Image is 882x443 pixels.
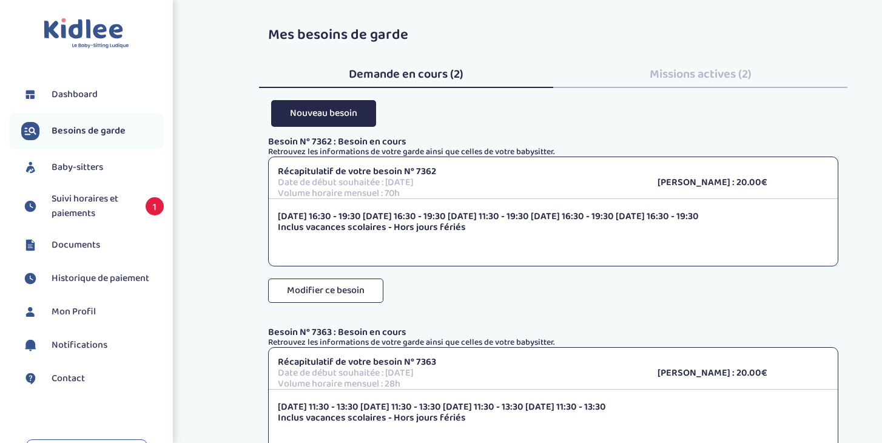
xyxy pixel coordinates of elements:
[21,236,164,254] a: Documents
[278,222,829,233] p: Inclus vacances scolaires - Hors jours fériés
[21,158,164,177] a: Baby-sitters
[52,371,85,386] span: Contact
[52,305,96,319] span: Mon Profil
[271,100,376,126] button: Nouveau besoin
[52,87,98,102] span: Dashboard
[268,147,838,157] p: Retrouvez les informations de votre garde ainsi que celles de votre babysitter.
[21,122,39,140] img: besoin.svg
[21,269,39,288] img: suivihoraire.svg
[278,368,639,379] p: Date de début souhaitée : [DATE]
[650,64,752,84] span: Missions actives (2)
[52,124,126,138] span: Besoins de garde
[21,192,164,221] a: Suivi horaires et paiements 1
[278,177,639,188] p: Date de début souhaitée : [DATE]
[349,64,463,84] span: Demande en cours (2)
[52,271,149,286] span: Historique de paiement
[268,327,838,338] p: Besoin N° 7363 : Besoin en cours
[21,336,164,354] a: Notifications
[21,236,39,254] img: documents.svg
[278,188,639,199] p: Volume horaire mensuel : 70h
[52,192,133,221] span: Suivi horaires et paiements
[278,413,829,424] p: Inclus vacances scolaires - Hors jours fériés
[278,379,639,390] p: Volume horaire mensuel : 28h
[21,86,39,104] img: dashboard.svg
[268,137,838,147] p: Besoin N° 7362 : Besoin en cours
[21,86,164,104] a: Dashboard
[268,279,383,303] button: Modifier ce besoin
[21,303,39,321] img: profil.svg
[658,368,829,379] p: [PERSON_NAME] : 20.00€
[52,338,107,353] span: Notifications
[146,197,164,215] span: 1
[21,197,39,215] img: suivihoraire.svg
[278,357,639,368] p: Récapitulatif de votre besoin N° 7363
[278,402,829,413] p: [DATE] 11:30 - 13:30 [DATE] 11:30 - 13:30 [DATE] 11:30 - 13:30 [DATE] 11:30 - 13:30
[268,338,838,347] p: Retrouvez les informations de votre garde ainsi que celles de votre babysitter.
[52,160,103,175] span: Baby-sitters
[268,291,383,314] a: Modifier ce besoin
[278,166,639,177] p: Récapitulatif de votre besoin N° 7362
[21,370,164,388] a: Contact
[278,211,829,222] p: [DATE] 16:30 - 19:30 [DATE] 16:30 - 19:30 [DATE] 11:30 - 19:30 [DATE] 16:30 - 19:30 [DATE] 16:30 ...
[21,370,39,388] img: contact.svg
[44,18,129,49] img: logo.svg
[21,269,164,288] a: Historique de paiement
[52,238,100,252] span: Documents
[658,177,829,188] p: [PERSON_NAME] : 20.00€
[21,122,164,140] a: Besoins de garde
[21,336,39,354] img: notification.svg
[21,158,39,177] img: babysitters.svg
[268,23,408,47] span: Mes besoins de garde
[21,303,164,321] a: Mon Profil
